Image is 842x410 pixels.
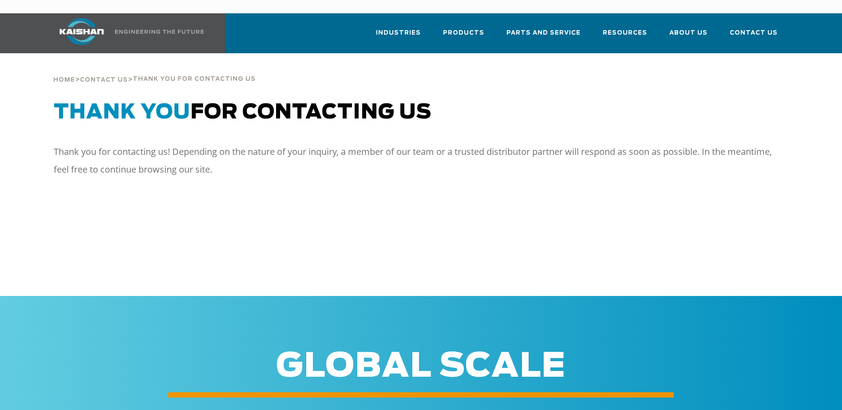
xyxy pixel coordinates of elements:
span: Industries [376,28,421,38]
a: Resources [603,21,647,51]
img: Engineering the future [115,30,204,34]
p: Thank you for contacting us! Depending on the nature of your inquiry, a member of our team or a t... [54,143,773,178]
a: Industries [376,21,421,51]
span: Parts and Service [506,28,581,38]
span: Products [443,28,484,38]
span: Home [53,77,75,83]
span: Contact Us [730,28,778,38]
a: Contact Us [730,21,778,51]
a: Products [443,21,484,51]
a: Parts and Service [506,21,581,51]
span: Thank You [54,102,190,122]
div: > > [53,53,256,87]
span: Contact Us [80,77,128,83]
span: for Contacting Us [54,102,431,122]
span: thank you for contacting us [133,76,256,82]
a: Home [53,75,75,83]
a: Contact Us [80,75,128,83]
span: Resources [603,28,647,38]
a: About Us [669,21,708,51]
a: Kaishan USA [48,13,206,53]
span: About Us [669,28,708,38]
img: kaishan logo [48,18,115,45]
